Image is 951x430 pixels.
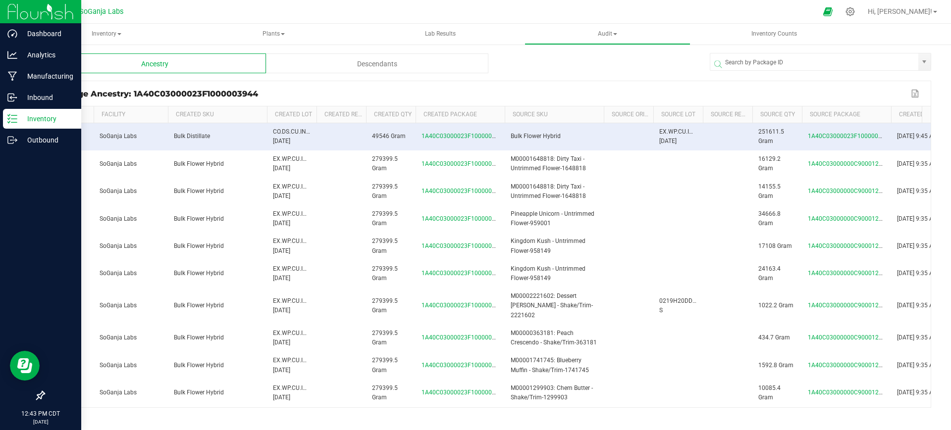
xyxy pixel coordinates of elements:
[422,302,506,309] span: 1A40C03000023F1000003656
[100,270,137,277] span: SoGanja Labs
[273,330,319,346] span: EX.WP.CU.IN.ILLI.[DATE]
[422,160,506,167] span: 1A40C03000023F1000003656
[267,106,317,123] th: Created Lot
[691,24,857,45] a: Inventory Counts
[174,215,224,222] span: Bulk Flower Hybrid
[758,128,784,144] span: 251611.5 Gram
[17,113,77,125] p: Inventory
[17,49,77,61] p: Analytics
[372,297,398,314] span: 279399.5 Gram
[758,302,793,309] span: 1022.2 Gram
[174,389,224,396] span: Bulk Flower Hybrid
[100,362,137,369] span: SoGanja Labs
[100,242,137,249] span: SoGanja Labs
[416,106,505,123] th: Created Package
[100,215,137,222] span: SoGanja Labs
[7,114,17,124] inline-svg: Inventory
[174,188,224,194] span: Bulk Flower Hybrid
[273,183,319,199] span: EX.WP.CU.IN.ILLI.[DATE]
[44,53,266,73] div: Ancestry
[100,302,137,309] span: SoGanja Labs
[7,71,17,81] inline-svg: Manufacturing
[4,418,77,426] p: [DATE]
[802,106,891,123] th: Source Package
[273,384,319,401] span: EX.WP.CU.IN.ILLI.[DATE]
[422,362,506,369] span: 1A40C03000023F1000003656
[897,334,951,341] span: [DATE] 9:35 AM CDT
[174,242,224,249] span: Bulk Flower Hybrid
[897,270,951,277] span: [DATE] 9:35 AM CDT
[422,188,506,194] span: 1A40C03000023F1000003656
[897,133,951,140] span: [DATE] 9:45 AM CDT
[758,155,781,172] span: 16129.2 Gram
[372,238,398,254] span: 279399.5 Gram
[372,265,398,282] span: 279399.5 Gram
[422,133,506,140] span: 1A40C03000023F1000003944
[17,92,77,103] p: Inbound
[511,330,597,346] span: M00000363181: Peach Crescendo - Shake/Trim-363181
[511,155,586,172] span: M00001648818: Dirty Taxi - Untrimmed Flower-1648818
[273,155,319,172] span: EX.WP.CU.IN.ILLI.[DATE]
[100,133,137,140] span: SoGanja Labs
[100,188,137,194] span: SoGanja Labs
[659,128,705,144] span: EX.WP.CU.IN.ILLI.[DATE]
[808,302,893,309] span: 1A40C03000000C9000121446
[412,30,469,38] span: Lab Results
[372,155,398,172] span: 279399.5 Gram
[738,30,810,38] span: Inventory Counts
[100,389,137,396] span: SoGanja Labs
[24,24,190,45] a: Inventory
[604,106,653,123] th: Source Origin Harvests
[273,297,319,314] span: EX.WP.CU.IN.ILLI.[DATE]
[808,389,893,396] span: 1A40C03000000C9000121443
[808,334,893,341] span: 1A40C03000000C9000121461
[897,389,951,396] span: [DATE] 9:35 AM CDT
[7,50,17,60] inline-svg: Analytics
[897,160,951,167] span: [DATE] 9:35 AM CDT
[758,384,781,401] span: 10085.4 Gram
[372,133,406,140] span: 49546 Gram
[752,106,802,123] th: Source Qty
[897,188,951,194] span: [DATE] 9:35 AM CDT
[7,29,17,39] inline-svg: Dashboard
[659,297,708,314] span: 0219H20DDSRTZ-S
[505,106,604,123] th: Source SKU
[511,357,589,373] span: M00001741745: Blueberry Muffin - Shake/Trim-1741745
[7,93,17,102] inline-svg: Inbound
[7,135,17,145] inline-svg: Outbound
[358,24,524,45] a: Lab Results
[525,24,690,44] span: Audit
[808,242,893,249] span: 1A40C03000000C9000121533
[808,215,893,222] span: 1A40C03000000C9000121524
[273,238,319,254] span: EX.WP.CU.IN.ILLI.[DATE]
[52,89,908,98] div: Package Ancestry: 1A40C03000023F1000003944
[17,134,77,146] p: Outbound
[10,351,40,381] iframe: Resource center
[372,384,398,401] span: 279399.5 Gram
[897,362,951,369] span: [DATE] 9:35 AM CDT
[372,330,398,346] span: 279399.5 Gram
[525,24,690,45] a: Audit
[168,106,267,123] th: Created SKU
[174,334,224,341] span: Bulk Flower Hybrid
[844,7,856,16] div: Manage settings
[273,357,319,373] span: EX.WP.CU.IN.ILLI.[DATE]
[511,265,585,282] span: Kingdom Kush - Untrimmed Flower-958149
[511,183,586,199] span: M00001648818: Dirty Taxi - Untrimmed Flower-1648818
[897,242,951,249] span: [DATE] 9:35 AM CDT
[758,334,790,341] span: 434.7 Gram
[758,242,792,249] span: 17108 Gram
[191,24,356,44] span: Plants
[511,133,561,140] span: Bulk Flower Hybrid
[653,106,703,123] th: Source Lot
[17,28,77,40] p: Dashboard
[808,362,893,369] span: 1A40C03000000C9000121440
[703,106,752,123] th: Source Ref Field
[868,7,932,15] span: Hi, [PERSON_NAME]!
[372,210,398,227] span: 279399.5 Gram
[758,210,781,227] span: 34666.8 Gram
[422,389,506,396] span: 1A40C03000023F1000003656
[897,302,951,309] span: [DATE] 9:35 AM CDT
[422,242,506,249] span: 1A40C03000023F1000003656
